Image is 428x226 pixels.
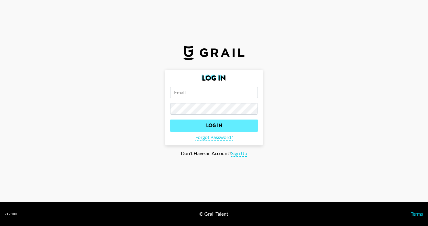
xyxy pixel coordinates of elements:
img: Grail Talent Logo [184,45,244,60]
input: Email [170,87,258,98]
div: v 1.7.100 [5,212,17,216]
span: Sign Up [231,150,247,157]
div: © Grail Talent [199,211,228,217]
span: Forgot Password? [195,134,233,141]
h2: Log In [170,75,258,82]
div: Don't Have an Account? [5,150,423,157]
input: Log In [170,120,258,132]
iframe: Drift Widget Chat Controller [398,196,421,219]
